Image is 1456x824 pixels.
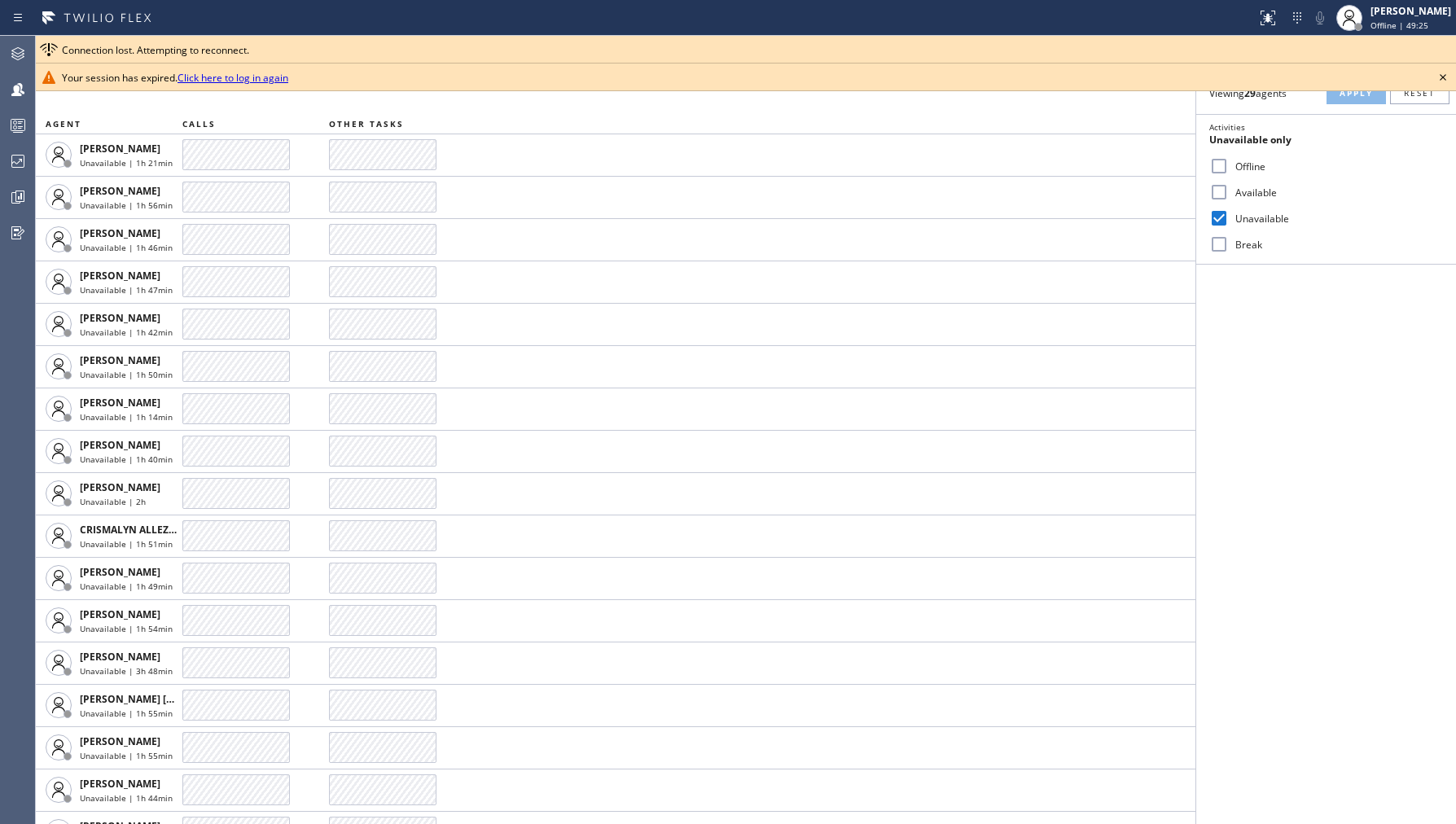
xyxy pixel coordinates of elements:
[1327,81,1386,104] button: Apply
[80,750,173,761] span: Unavailable | 1h 55min
[80,284,173,296] span: Unavailable | 1h 47min
[80,199,173,211] span: Unavailable | 1h 56min
[80,708,173,719] span: Unavailable | 1h 55min
[1229,186,1443,199] label: Available
[46,118,81,129] span: AGENT
[1390,81,1449,104] button: Reset
[80,692,243,706] span: [PERSON_NAME] [PERSON_NAME]
[1370,20,1428,31] span: Offline | 49:25
[80,311,160,325] span: [PERSON_NAME]
[178,71,288,85] a: Click here to log in again
[80,650,160,664] span: [PERSON_NAME]
[80,777,160,791] span: [PERSON_NAME]
[80,438,160,452] span: [PERSON_NAME]
[80,607,160,621] span: [PERSON_NAME]
[80,226,160,240] span: [PERSON_NAME]
[80,353,160,367] span: [PERSON_NAME]
[62,71,288,85] span: Your session has expired.
[80,581,173,592] span: Unavailable | 1h 49min
[80,565,160,579] span: [PERSON_NAME]
[80,396,160,410] span: [PERSON_NAME]
[80,496,146,507] span: Unavailable | 2h
[1404,87,1436,99] span: Reset
[80,454,173,465] span: Unavailable | 1h 40min
[80,269,160,283] span: [PERSON_NAME]
[80,665,173,677] span: Unavailable | 3h 48min
[1209,121,1443,133] div: Activities
[80,480,160,494] span: [PERSON_NAME]
[80,792,173,804] span: Unavailable | 1h 44min
[80,734,160,748] span: [PERSON_NAME]
[80,523,181,537] span: CRISMALYN ALLEZER
[1209,133,1292,147] span: Unavailable only
[80,242,173,253] span: Unavailable | 1h 46min
[80,411,173,423] span: Unavailable | 1h 14min
[80,369,173,380] span: Unavailable | 1h 50min
[62,43,249,57] span: Connection lost. Attempting to reconnect.
[80,142,160,156] span: [PERSON_NAME]
[80,538,173,550] span: Unavailable | 1h 51min
[80,623,173,634] span: Unavailable | 1h 54min
[1340,87,1373,99] span: Apply
[1244,86,1256,100] strong: 29
[1370,4,1451,18] div: [PERSON_NAME]
[1229,160,1443,173] label: Offline
[80,327,173,338] span: Unavailable | 1h 42min
[80,157,173,169] span: Unavailable | 1h 21min
[1229,212,1443,226] label: Unavailable
[1209,86,1287,100] span: Viewing agents
[80,184,160,198] span: [PERSON_NAME]
[182,118,216,129] span: CALLS
[329,118,404,129] span: OTHER TASKS
[1309,7,1331,29] button: Mute
[1229,238,1443,252] label: Break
